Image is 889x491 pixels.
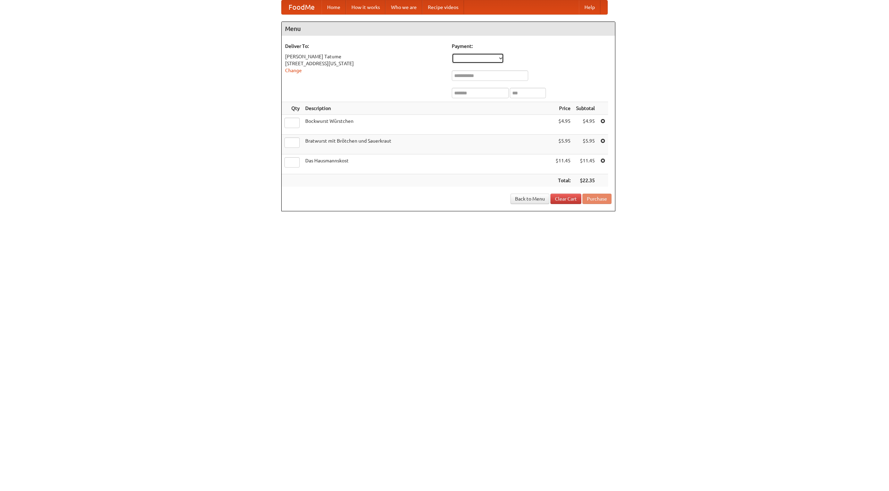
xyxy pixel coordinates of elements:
[573,102,598,115] th: Subtotal
[285,68,302,73] a: Change
[553,115,573,135] td: $4.95
[573,115,598,135] td: $4.95
[550,194,581,204] a: Clear Cart
[302,154,553,174] td: Das Hausmannskost
[579,0,600,14] a: Help
[282,102,302,115] th: Qty
[573,174,598,187] th: $22.35
[510,194,549,204] a: Back to Menu
[302,135,553,154] td: Bratwurst mit Brötchen und Sauerkraut
[573,154,598,174] td: $11.45
[573,135,598,154] td: $5.95
[285,60,445,67] div: [STREET_ADDRESS][US_STATE]
[285,53,445,60] div: [PERSON_NAME] Tatume
[553,154,573,174] td: $11.45
[285,43,445,50] h5: Deliver To:
[422,0,464,14] a: Recipe videos
[553,102,573,115] th: Price
[582,194,612,204] button: Purchase
[346,0,385,14] a: How it works
[385,0,422,14] a: Who we are
[282,0,322,14] a: FoodMe
[553,135,573,154] td: $5.95
[282,22,615,36] h4: Menu
[302,102,553,115] th: Description
[302,115,553,135] td: Bockwurst Würstchen
[452,43,612,50] h5: Payment:
[553,174,573,187] th: Total:
[322,0,346,14] a: Home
